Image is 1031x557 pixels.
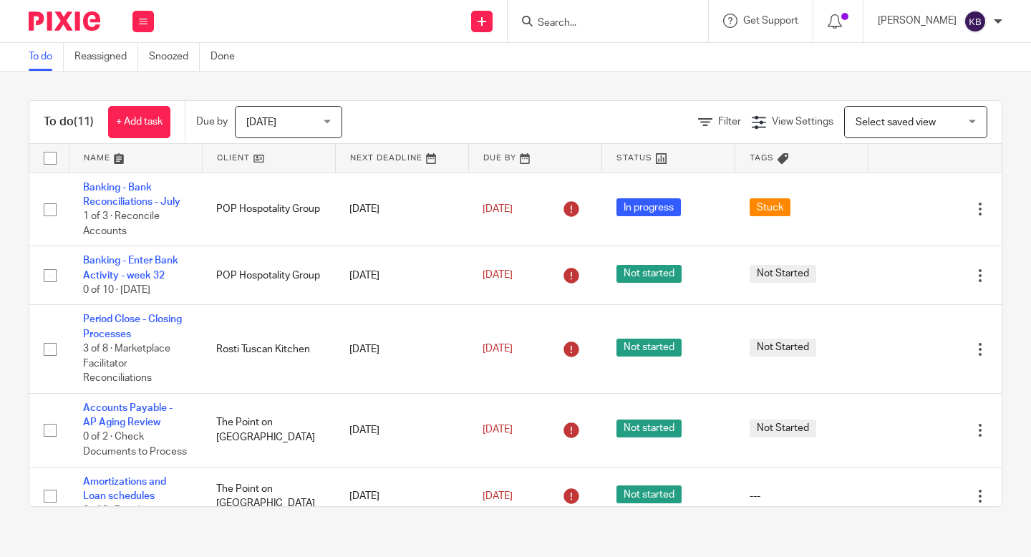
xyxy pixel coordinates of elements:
td: The Point on [GEOGRAPHIC_DATA] [202,467,335,525]
a: To do [29,43,64,71]
td: [DATE] [335,467,468,525]
span: 1 of 3 · Reconcile Accounts [83,211,160,236]
span: Not Started [750,265,816,283]
span: [DATE] [483,344,513,354]
span: [DATE] [483,204,513,214]
td: [DATE] [335,305,468,393]
span: [DATE] [483,425,513,435]
p: [PERSON_NAME] [878,14,957,28]
span: Not started [616,339,682,357]
a: Amortizations and Loan schedules [83,477,166,501]
a: Period Close - Closing Processes [83,314,182,339]
span: 0 of 10 · [DATE] [83,285,150,295]
td: POP Hospotality Group [202,246,335,305]
a: Accounts Payable - AP Aging Review [83,403,173,427]
span: Not started [616,265,682,283]
span: Tags [750,154,774,162]
span: View Settings [772,117,833,127]
td: The Point on [GEOGRAPHIC_DATA] [202,393,335,467]
a: Done [210,43,246,71]
a: Reassigned [74,43,138,71]
div: --- [750,489,854,503]
span: Not Started [750,420,816,437]
span: Select saved view [856,117,936,127]
span: [DATE] [483,491,513,501]
input: Search [536,17,665,30]
p: Due by [196,115,228,129]
td: [DATE] [335,246,468,305]
img: Pixie [29,11,100,31]
span: Not Started [750,339,816,357]
span: 3 of 8 · Marketplace Facilitator Reconciliations [83,344,170,383]
span: [DATE] [246,117,276,127]
a: Snoozed [149,43,200,71]
td: POP Hospotality Group [202,173,335,246]
span: Stuck [750,198,790,216]
td: Rosti Tuscan Kitchen [202,305,335,393]
img: svg%3E [964,10,987,33]
span: (11) [74,116,94,127]
td: [DATE] [335,173,468,246]
td: [DATE] [335,393,468,467]
span: Filter [718,117,741,127]
a: Banking - Bank Reconciliations - July [83,183,180,207]
span: Get Support [743,16,798,26]
span: 0 of 2 · Check Documents to Process [83,432,187,457]
span: 0 of 3 · Run the reports [83,506,185,516]
h1: To do [44,115,94,130]
a: + Add task [108,106,170,138]
a: Banking - Enter Bank Activity - week 32 [83,256,178,280]
span: [DATE] [483,271,513,281]
span: Not started [616,420,682,437]
span: Not started [616,485,682,503]
span: In progress [616,198,681,216]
